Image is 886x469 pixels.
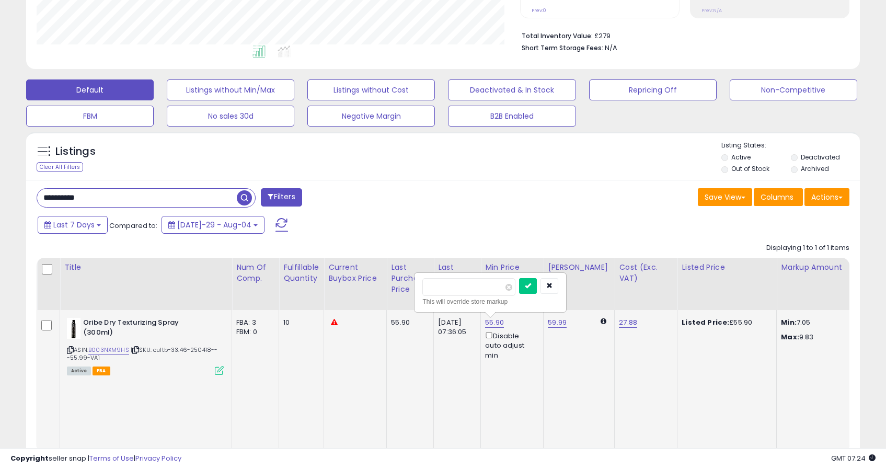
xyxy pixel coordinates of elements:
[619,262,673,284] div: Cost (Exc. VAT)
[67,346,218,361] span: | SKU: cultb-33.46-250418---55.99-VA1
[781,262,871,273] div: Markup Amount
[522,31,593,40] b: Total Inventory Value:
[283,262,319,284] div: Fulfillable Quantity
[162,216,264,234] button: [DATE]-29 - Aug-04
[167,79,294,100] button: Listings without Min/Max
[682,262,772,273] div: Listed Price
[781,318,868,327] p: 7.05
[731,164,769,173] label: Out of Stock
[589,79,717,100] button: Repricing Off
[721,141,860,151] p: Listing States:
[53,220,95,230] span: Last 7 Days
[701,7,722,14] small: Prev: N/A
[522,29,842,41] li: £279
[67,367,91,375] span: All listings currently available for purchase on Amazon
[38,216,108,234] button: Last 7 Days
[831,453,876,463] span: 2025-08-12 07:24 GMT
[283,318,316,327] div: 10
[801,153,840,162] label: Deactivated
[781,333,868,342] p: 9.83
[236,318,271,327] div: FBA: 3
[619,317,637,328] a: 27.88
[67,318,80,339] img: 316Agvv0YrL._SL40_.jpg
[109,221,157,231] span: Compared to:
[167,106,294,127] button: No sales 30d
[10,454,181,464] div: seller snap | |
[83,318,210,340] b: Oribe Dry Texturizing Spray (300ml)
[93,367,110,375] span: FBA
[422,296,558,307] div: This will override store markup
[261,188,302,207] button: Filters
[236,327,271,337] div: FBM: 0
[698,188,752,206] button: Save View
[548,317,567,328] a: 59.99
[804,188,849,206] button: Actions
[307,79,435,100] button: Listings without Cost
[682,318,768,327] div: £55.90
[135,453,181,463] a: Privacy Policy
[781,317,797,327] strong: Min:
[485,317,504,328] a: 55.90
[761,192,793,202] span: Columns
[522,43,603,52] b: Short Term Storage Fees:
[532,7,546,14] small: Prev: 0
[55,144,96,159] h5: Listings
[485,262,539,273] div: Min Price
[328,262,382,284] div: Current Buybox Price
[730,79,857,100] button: Non-Competitive
[731,153,751,162] label: Active
[438,318,473,337] div: [DATE] 07:36:05
[236,262,274,284] div: Num of Comp.
[67,318,224,374] div: ASIN:
[88,346,129,354] a: B003NXM9HS
[37,162,83,172] div: Clear All Filters
[801,164,829,173] label: Archived
[766,243,849,253] div: Displaying 1 to 1 of 1 items
[391,318,425,327] div: 55.90
[391,262,429,295] div: Last Purchase Price
[438,262,476,306] div: Last Purchase Date (GMT)
[10,453,49,463] strong: Copyright
[781,332,799,342] strong: Max:
[754,188,803,206] button: Columns
[605,43,617,53] span: N/A
[448,79,576,100] button: Deactivated & In Stock
[26,79,154,100] button: Default
[177,220,251,230] span: [DATE]-29 - Aug-04
[89,453,134,463] a: Terms of Use
[548,262,610,273] div: [PERSON_NAME]
[448,106,576,127] button: B2B Enabled
[485,330,535,360] div: Disable auto adjust min
[307,106,435,127] button: Negative Margin
[64,262,227,273] div: Title
[682,317,729,327] b: Listed Price:
[26,106,154,127] button: FBM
